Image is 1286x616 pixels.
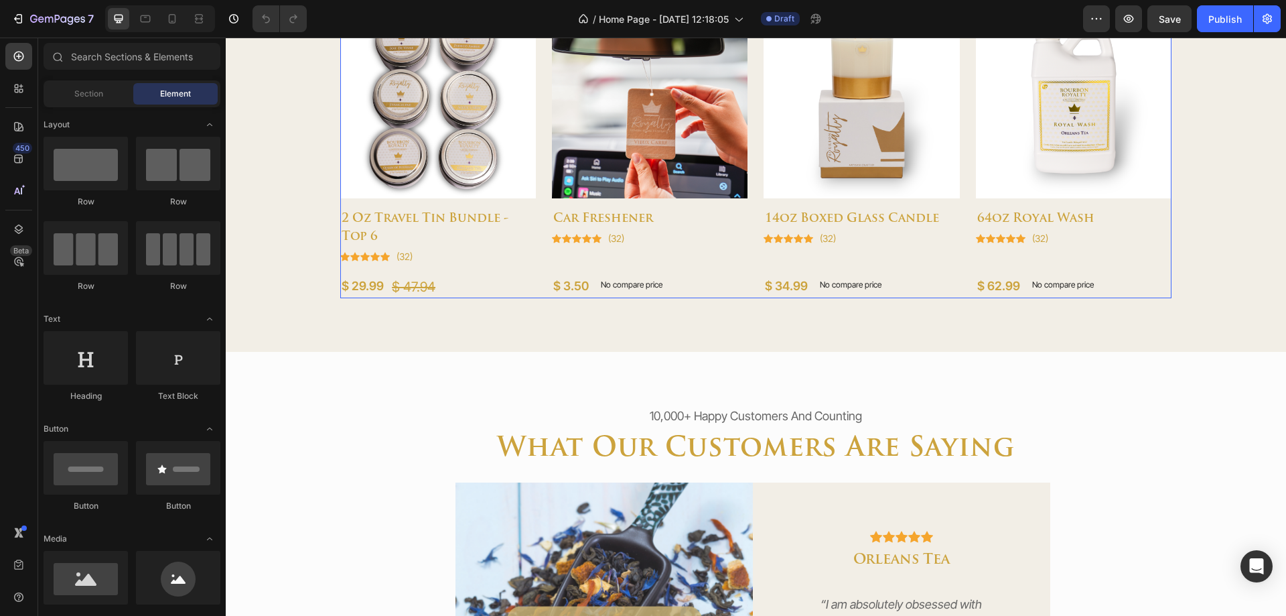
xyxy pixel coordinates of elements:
[594,243,656,251] p: No compare price
[10,245,32,256] div: Beta
[88,11,94,27] p: 7
[44,280,128,292] div: Row
[253,5,307,32] div: Undo/Redo
[750,238,796,259] div: $ 62.99
[593,12,596,26] span: /
[382,194,399,208] p: (32)
[115,238,159,259] div: $ 29.99
[1197,5,1253,32] button: Publish
[44,43,220,70] input: Search Sections & Elements
[160,88,191,100] span: Element
[199,114,220,135] span: Toggle open
[199,418,220,440] span: Toggle open
[326,238,364,259] div: $ 3.50
[165,238,211,261] div: $ 47.94
[136,196,220,208] div: Row
[774,13,794,25] span: Draft
[44,196,128,208] div: Row
[44,390,128,402] div: Heading
[13,143,32,153] div: 450
[594,194,610,208] p: (32)
[199,308,220,330] span: Toggle open
[115,172,310,210] h2: 2 oz travel tin bundle - top 6
[74,88,103,100] span: Section
[136,390,220,402] div: Text Block
[326,172,522,192] h2: car freshener
[375,243,437,251] p: No compare price
[1208,12,1242,26] div: Publish
[585,512,766,534] p: orleans tea
[5,5,100,32] button: 7
[44,119,70,131] span: Layout
[44,500,128,512] div: Button
[44,533,67,545] span: Media
[199,528,220,550] span: Toggle open
[1240,550,1273,582] div: Open Intercom Messenger
[750,172,946,192] h2: 64oz royal wash
[538,238,583,259] div: $ 34.99
[114,368,946,389] div: 10,000+ happy customers and counting
[136,280,220,292] div: Row
[538,172,733,192] h2: 14oz boxed glass candle
[136,500,220,512] div: Button
[226,38,1286,616] iframe: Design area
[1147,5,1192,32] button: Save
[806,194,823,208] p: (32)
[599,12,729,26] span: Home Page - [DATE] 12:18:05
[806,243,868,251] p: No compare price
[114,394,946,429] h2: what our customers are saying
[44,313,60,325] span: Text
[1159,13,1181,25] span: Save
[171,212,187,226] p: (32)
[44,423,68,435] span: Button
